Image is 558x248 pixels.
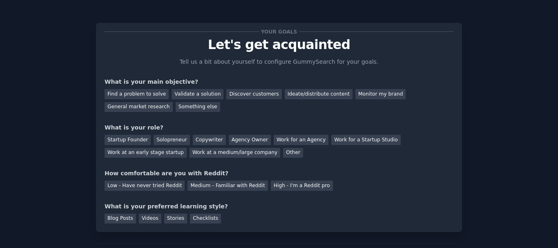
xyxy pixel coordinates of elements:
[176,102,220,112] div: Something else
[139,214,161,224] div: Videos
[105,148,187,158] div: Work at an early stage startup
[105,202,453,211] div: What is your preferred learning style?
[105,135,151,145] div: Startup Founder
[283,148,303,158] div: Other
[176,58,382,66] p: Tell us a bit about yourself to configure GummySearch for your goals.
[105,102,173,112] div: General market research
[105,38,453,52] p: Let's get acquainted
[274,135,328,145] div: Work for an Agency
[105,214,136,224] div: Blog Posts
[259,27,299,36] span: Your goals
[355,89,406,99] div: Monitor my brand
[187,181,268,191] div: Medium - Familiar with Reddit
[105,89,169,99] div: Find a problem to solve
[172,89,223,99] div: Validate a solution
[190,148,280,158] div: Work at a medium/large company
[271,181,333,191] div: High - I'm a Reddit pro
[229,135,271,145] div: Agency Owner
[285,89,353,99] div: Ideate/distribute content
[154,135,190,145] div: Solopreneur
[105,78,453,86] div: What is your main objective?
[190,214,221,224] div: Checklists
[105,123,453,132] div: What is your role?
[105,169,453,178] div: How comfortable are you with Reddit?
[193,135,226,145] div: Copywriter
[105,181,185,191] div: Low - Have never tried Reddit
[226,89,281,99] div: Discover customers
[331,135,400,145] div: Work for a Startup Studio
[164,214,187,224] div: Stories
